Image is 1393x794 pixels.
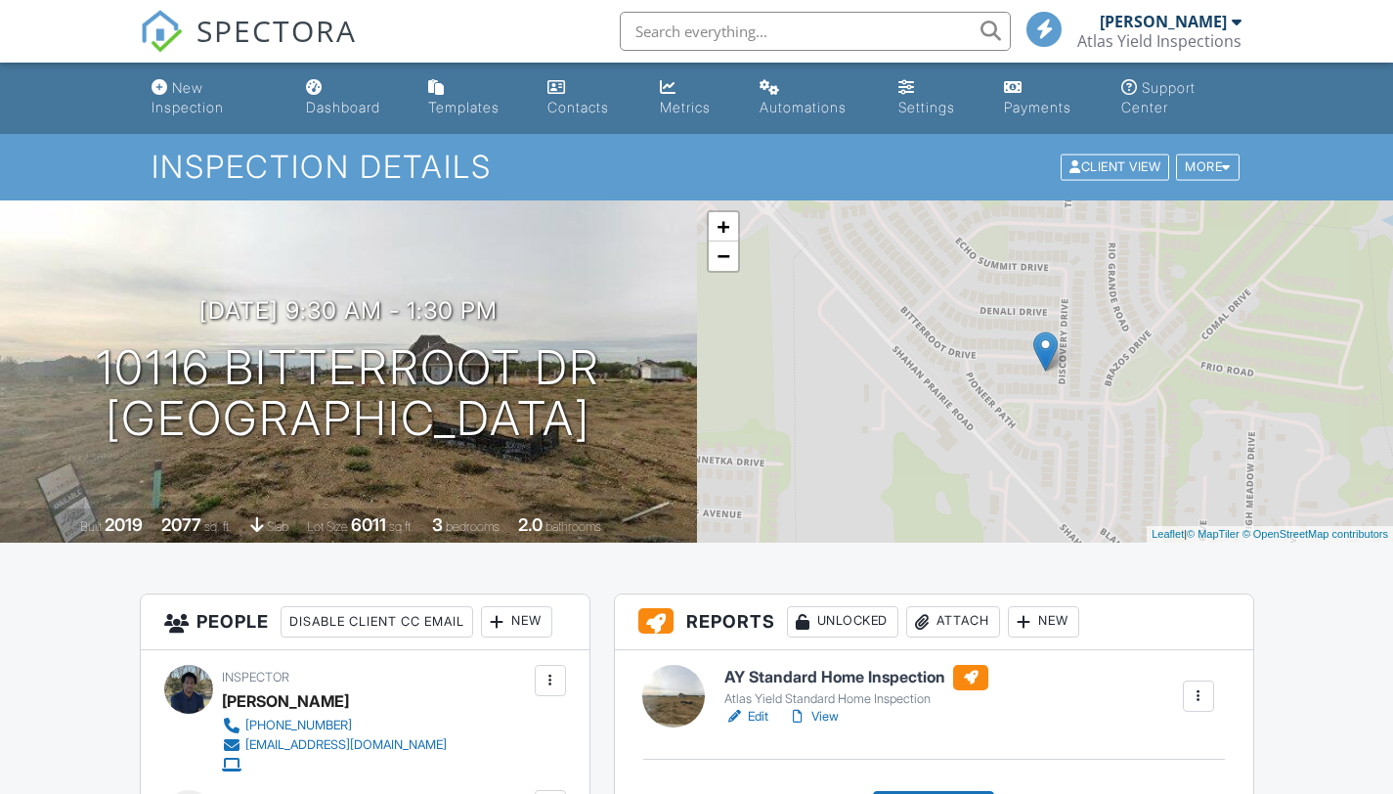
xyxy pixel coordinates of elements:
[481,606,552,638] div: New
[1147,526,1393,543] div: |
[222,735,447,755] a: [EMAIL_ADDRESS][DOMAIN_NAME]
[540,70,636,126] a: Contacts
[660,99,711,115] div: Metrics
[144,70,283,126] a: New Inspection
[446,519,500,534] span: bedrooms
[152,79,224,115] div: New Inspection
[389,519,414,534] span: sq.ft.
[196,10,357,51] span: SPECTORA
[222,716,447,735] a: [PHONE_NUMBER]
[709,212,738,242] a: Zoom in
[1061,154,1169,181] div: Client View
[222,670,289,684] span: Inspector
[1121,79,1196,115] div: Support Center
[1008,606,1079,638] div: New
[432,514,443,535] div: 3
[222,686,349,716] div: [PERSON_NAME]
[724,665,988,690] h6: AY Standard Home Inspection
[898,99,955,115] div: Settings
[545,519,601,534] span: bathrooms
[199,297,498,324] h3: [DATE] 9:30 am - 1:30 pm
[96,342,600,446] h1: 10116 Bitterroot Dr [GEOGRAPHIC_DATA]
[105,514,143,535] div: 2019
[1077,31,1241,51] div: Atlas Yield Inspections
[152,150,1241,184] h1: Inspection Details
[1176,154,1240,181] div: More
[709,242,738,271] a: Zoom out
[652,70,736,126] a: Metrics
[140,10,183,53] img: The Best Home Inspection Software - Spectora
[141,595,589,650] h3: People
[906,606,1000,638] div: Attach
[298,70,405,126] a: Dashboard
[724,707,768,727] a: Edit
[1242,528,1388,540] a: © OpenStreetMap contributors
[760,99,847,115] div: Automations
[267,519,288,534] span: slab
[788,707,839,727] a: View
[281,606,473,638] div: Disable Client CC Email
[1059,158,1174,173] a: Client View
[80,519,102,534] span: Built
[891,70,980,126] a: Settings
[547,99,609,115] div: Contacts
[428,99,500,115] div: Templates
[996,70,1098,126] a: Payments
[245,718,352,733] div: [PHONE_NUMBER]
[420,70,524,126] a: Templates
[752,70,875,126] a: Automations (Basic)
[787,606,898,638] div: Unlocked
[620,12,1011,51] input: Search everything...
[1152,528,1184,540] a: Leaflet
[1113,70,1249,126] a: Support Center
[307,519,348,534] span: Lot Size
[615,595,1253,650] h3: Reports
[245,737,447,753] div: [EMAIL_ADDRESS][DOMAIN_NAME]
[1187,528,1240,540] a: © MapTiler
[1004,99,1071,115] div: Payments
[724,691,988,707] div: Atlas Yield Standard Home Inspection
[351,514,386,535] div: 6011
[306,99,380,115] div: Dashboard
[1100,12,1227,31] div: [PERSON_NAME]
[161,514,201,535] div: 2077
[204,519,232,534] span: sq. ft.
[140,26,357,67] a: SPECTORA
[518,514,543,535] div: 2.0
[724,665,988,708] a: AY Standard Home Inspection Atlas Yield Standard Home Inspection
